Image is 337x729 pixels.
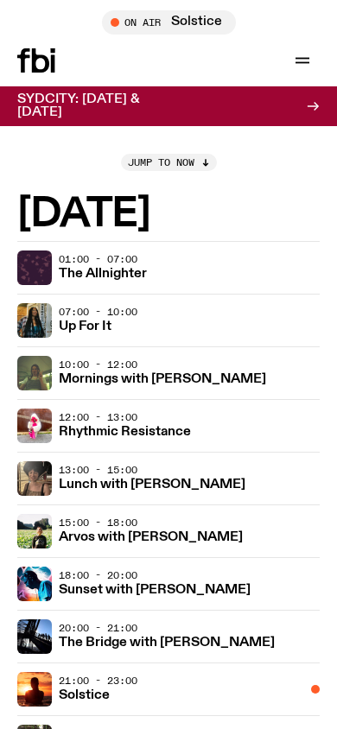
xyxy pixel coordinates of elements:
[59,689,110,702] h3: Solstice
[102,10,236,35] button: On AirSolstice
[59,479,245,491] h3: Lunch with [PERSON_NAME]
[17,567,52,601] img: Simon Caldwell stands side on, looking downwards. He has headphones on. Behind him is a brightly ...
[59,633,275,650] a: The Bridge with [PERSON_NAME]
[59,516,137,529] span: 15:00 - 18:00
[59,268,147,281] h3: The Allnighter
[59,320,111,333] h3: Up For It
[59,584,251,597] h3: Sunset with [PERSON_NAME]
[59,317,111,333] a: Up For It
[17,619,52,654] img: People climb Sydney's Harbour Bridge
[17,303,52,338] img: Ify - a Brown Skin girl with black braided twists, looking up to the side with her tongue stickin...
[121,154,217,171] button: Jump to now
[59,475,245,491] a: Lunch with [PERSON_NAME]
[128,158,194,168] span: Jump to now
[59,264,147,281] a: The Allnighter
[59,621,137,635] span: 20:00 - 21:00
[59,305,137,319] span: 07:00 - 10:00
[17,672,52,707] img: A girl standing in the ocean as waist level, staring into the rise of the sun.
[59,358,137,371] span: 10:00 - 12:00
[59,686,110,702] a: Solstice
[17,514,52,548] img: Bri is smiling and wearing a black t-shirt. She is standing in front of a lush, green field. Ther...
[17,195,320,234] h2: [DATE]
[59,531,243,544] h3: Arvos with [PERSON_NAME]
[59,252,137,266] span: 01:00 - 07:00
[17,409,52,443] img: Attu crouches on gravel in front of a brown wall. They are wearing a white fur coat with a hood, ...
[59,370,266,386] a: Mornings with [PERSON_NAME]
[59,674,137,688] span: 21:00 - 23:00
[59,528,243,544] a: Arvos with [PERSON_NAME]
[59,637,275,650] h3: The Bridge with [PERSON_NAME]
[17,356,52,390] img: Jim Kretschmer in a really cute outfit with cute braids, standing on a train holding up a peace s...
[59,422,191,439] a: Rhythmic Resistance
[59,568,137,582] span: 18:00 - 20:00
[59,373,266,386] h3: Mornings with [PERSON_NAME]
[17,93,162,119] h3: SYDCITY: [DATE] & [DATE]
[59,463,137,477] span: 13:00 - 15:00
[59,410,137,424] span: 12:00 - 13:00
[59,426,191,439] h3: Rhythmic Resistance
[59,580,251,597] a: Sunset with [PERSON_NAME]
